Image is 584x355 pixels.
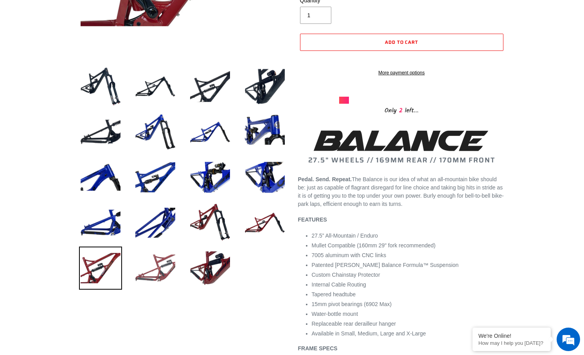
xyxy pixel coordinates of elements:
img: Load image into Gallery viewer, BALANCE - Frame, Shock + Fork [79,65,122,108]
span: Internal Cable Routing [312,281,366,288]
div: We're Online! [478,333,545,339]
a: More payment options [300,69,503,76]
img: Load image into Gallery viewer, BALANCE - Frame, Shock + Fork [134,247,177,290]
span: We're online! [45,99,108,178]
span: Custom Chainstay Protector [312,272,380,278]
img: Load image into Gallery viewer, BALANCE - Frame, Shock + Fork [134,201,177,244]
img: Load image into Gallery viewer, BALANCE - Frame, Shock + Fork [189,110,232,153]
img: Load image into Gallery viewer, BALANCE - Frame, Shock + Fork [243,65,286,108]
b: FRAME SPECS [298,345,338,351]
span: 27.5” All-Mountain / Enduro [312,232,378,239]
img: Load image into Gallery viewer, BALANCE - Frame, Shock + Fork [134,156,177,199]
p: How may I help you today? [478,340,545,346]
span: Mullet Compatible (160mm 29" fork recommended) [312,242,436,249]
img: Load image into Gallery viewer, BALANCE - Frame, Shock + Fork [79,110,122,153]
img: Load image into Gallery viewer, BALANCE - Frame, Shock + Fork [79,201,122,244]
b: Pedal. Send. Repeat. [298,176,352,182]
img: Load image into Gallery viewer, BALANCE - Frame, Shock + Fork [134,65,177,108]
li: Tapered headtube [312,290,505,299]
b: FEATURES [298,216,327,223]
img: Load image into Gallery viewer, BALANCE - Frame, Shock + Fork [243,110,286,153]
div: Chat with us now [52,44,143,54]
span: 7005 aluminum with CNC links [312,252,386,258]
span: Patented [PERSON_NAME] Balance Formula™ Suspension [312,262,459,268]
img: Load image into Gallery viewer, BALANCE - Frame, Shock + Fork [189,247,232,290]
img: Load image into Gallery viewer, BALANCE - Frame, Shock + Fork [189,65,232,108]
img: Load image into Gallery viewer, BALANCE - Frame, Shock + Fork [189,156,232,199]
img: Load image into Gallery viewer, BALANCE - Frame, Shock + Fork [79,156,122,199]
img: Load image into Gallery viewer, BALANCE - Frame, Shock + Fork [79,247,122,290]
li: Available in Small, Medium, Large and X-Large [312,330,505,338]
img: Load image into Gallery viewer, BALANCE - Frame, Shock + Fork [134,110,177,153]
img: Load image into Gallery viewer, BALANCE - Frame, Shock + Fork [243,201,286,244]
span: Water-bottle mount [312,311,358,317]
img: Load image into Gallery viewer, BALANCE - Frame, Shock + Fork [189,201,232,244]
span: 15mm pivot bearings (6902 Max) [312,301,392,307]
h2: 27.5" WHEELS // 169MM REAR // 170MM FRONT [298,128,505,164]
img: Load image into Gallery viewer, BALANCE - Frame, Shock + Fork [243,156,286,199]
div: Navigation go back [9,43,20,55]
img: d_696896380_company_1647369064580_696896380 [25,39,45,59]
p: The Balance is our idea of what an all-mountain bike should be: just as capable of flagrant disre... [298,175,505,208]
span: Replaceable rear derailleur hanger [312,321,396,327]
div: Only left... [339,104,464,116]
div: Minimize live chat window [128,4,147,23]
span: 2 [397,106,405,115]
span: Add to cart [385,38,419,46]
textarea: Type your message and hit 'Enter' [4,214,149,241]
button: Add to cart [300,34,503,51]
